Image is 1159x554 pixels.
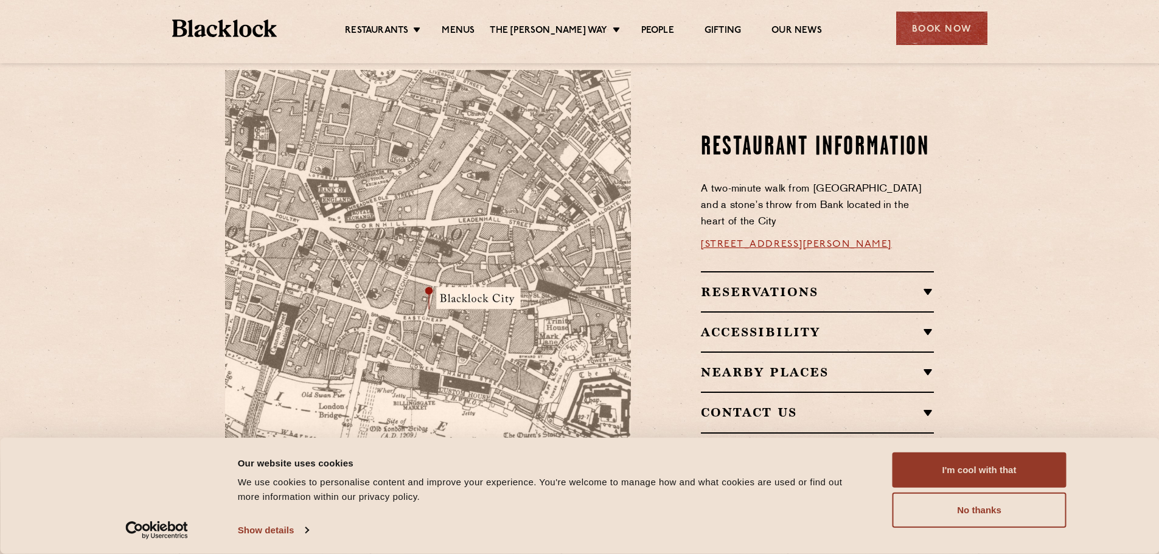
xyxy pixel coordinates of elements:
[238,521,308,539] a: Show details
[893,493,1067,528] button: No thanks
[893,452,1067,488] button: I'm cool with that
[701,285,934,299] h2: Reservations
[238,455,865,470] div: Our website uses cookies
[500,383,670,497] img: svg%3E
[701,240,892,249] a: [STREET_ADDRESS][PERSON_NAME]
[705,25,741,38] a: Gifting
[172,19,277,37] img: BL_Textured_Logo-footer-cropped.svg
[701,181,934,230] p: A two-minute walk from [GEOGRAPHIC_DATA] and a stone’s throw from Bank located in the heart of th...
[103,521,210,539] a: Usercentrics Cookiebot - opens in a new window
[442,25,475,38] a: Menus
[345,25,408,38] a: Restaurants
[490,25,607,38] a: The [PERSON_NAME] Way
[701,325,934,339] h2: Accessibility
[771,25,822,38] a: Our News
[701,365,934,379] h2: Nearby Places
[701,405,934,420] h2: Contact Us
[238,475,865,504] div: We use cookies to personalise content and improve your experience. You're welcome to manage how a...
[641,25,674,38] a: People
[896,12,987,45] div: Book Now
[701,133,934,163] h2: Restaurant Information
